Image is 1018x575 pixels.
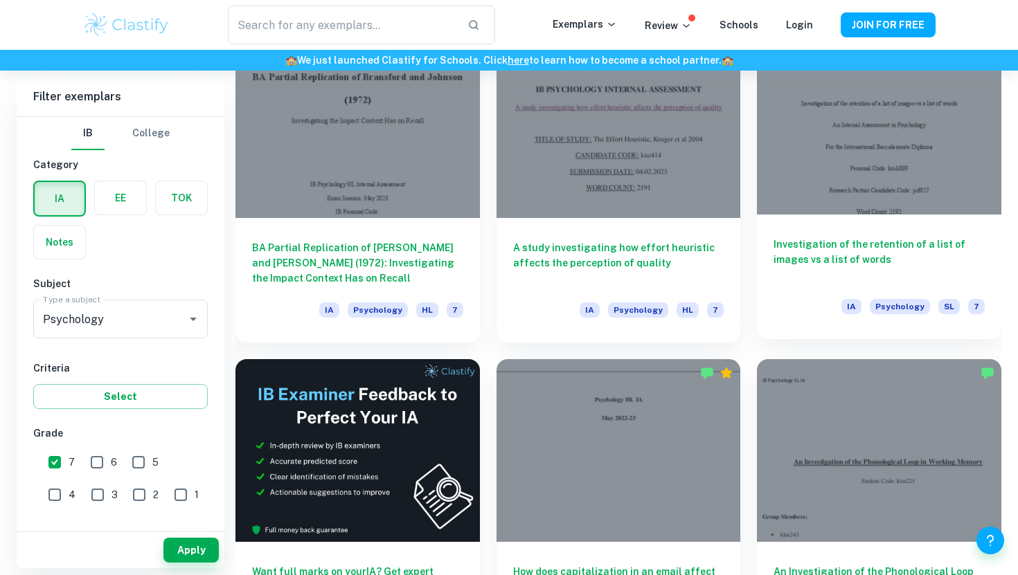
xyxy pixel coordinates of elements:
span: SL [938,299,960,314]
span: 6 [111,455,117,470]
h6: BA Partial Replication of [PERSON_NAME] and [PERSON_NAME] (1972): Investigating the Impact Contex... [252,240,463,286]
span: 5 [152,455,159,470]
span: 1 [195,487,199,502]
img: Thumbnail [235,359,480,542]
a: BA Partial Replication of [PERSON_NAME] and [PERSON_NAME] (1972): Investigating the Impact Contex... [235,35,480,342]
span: 7 [69,455,75,470]
span: IA [841,299,861,314]
button: Select [33,384,208,409]
h6: Subject [33,276,208,291]
a: Investigation of the retention of a list of images vs a list of wordsIAPsychologySL7 [757,35,1001,342]
a: here [508,55,529,66]
button: Help and Feedback [976,527,1004,554]
button: TOK [156,181,207,215]
span: Psychology [348,302,408,318]
input: Search for any exemplars... [228,6,456,44]
span: 2 [153,487,159,502]
img: Marked [700,366,714,380]
button: IA [35,182,84,215]
label: Type a subject [43,293,100,305]
span: 4 [69,487,75,502]
h6: Filter exemplars [17,77,224,116]
h6: Criteria [33,360,208,376]
h6: We just launched Clastify for Schools. Click to learn how to become a school partner. [3,53,1015,68]
span: Psychology [608,302,668,318]
span: 3 [111,487,118,502]
h6: Level [33,525,208,540]
a: A study investigating how effort heuristic affects the perception of qualityIAPsychologyHL7 [497,35,741,342]
span: 7 [447,302,463,318]
span: IA [580,302,600,318]
span: HL [416,302,438,318]
span: 🏫 [722,55,733,66]
button: JOIN FOR FREE [841,12,936,37]
button: College [132,117,170,150]
img: Clastify logo [82,11,170,39]
h6: Grade [33,426,208,441]
a: Schools [720,19,758,30]
span: IA [319,302,339,318]
button: Apply [163,538,219,563]
h6: Investigation of the retention of a list of images vs a list of words [774,237,985,282]
div: Premium [720,366,733,380]
span: 7 [707,302,724,318]
button: EE [95,181,146,215]
a: Login [786,19,813,30]
button: Notes [34,226,85,259]
button: Open [184,309,203,329]
button: IB [71,117,105,150]
span: 🏫 [285,55,297,66]
h6: A study investigating how effort heuristic affects the perception of quality [513,240,724,286]
p: Exemplars [553,17,617,32]
span: HL [677,302,699,318]
h6: Category [33,157,208,172]
div: Filter type choice [71,117,170,150]
span: Psychology [870,299,930,314]
p: Review [645,18,692,33]
img: Marked [981,366,994,380]
span: 7 [968,299,985,314]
